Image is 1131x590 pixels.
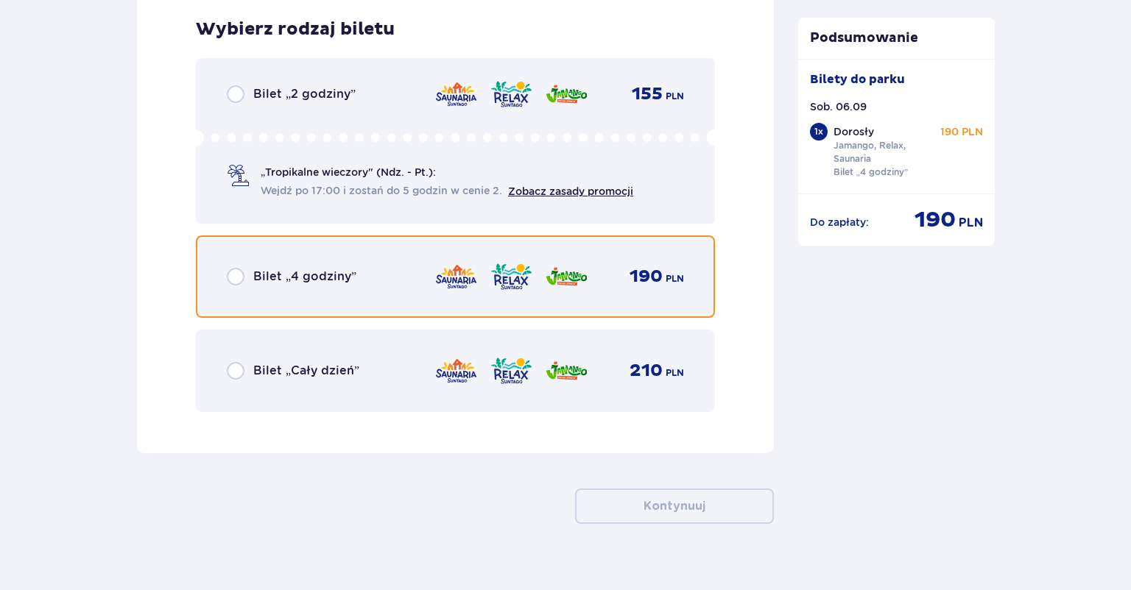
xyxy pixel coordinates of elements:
img: zone logo [434,261,478,292]
span: Wejdź po 17:00 i zostań do 5 godzin w cenie 2. [261,183,502,198]
img: zone logo [434,79,478,110]
img: zone logo [490,261,533,292]
p: 155 [632,83,663,105]
img: zone logo [545,261,588,292]
p: Bilet „2 godziny” [253,86,356,102]
img: zone logo [434,355,478,386]
p: Sob. 06.09 [810,99,867,114]
p: Wybierz rodzaj biletu [196,18,395,40]
p: Podsumowanie [798,29,996,47]
p: 210 [630,360,663,382]
p: Do zapłaty : [810,215,869,230]
p: 190 [630,266,663,288]
p: PLN [666,90,684,103]
p: „Tropikalne wieczory" (Ndz. - Pt.): [261,165,436,180]
p: 190 [915,206,956,234]
p: Bilety do parku [810,71,905,88]
img: zone logo [490,79,533,110]
p: PLN [666,366,684,380]
img: zone logo [545,355,588,386]
p: Dorosły [834,124,874,139]
p: 190 PLN [940,124,983,139]
div: 1 x [810,123,828,141]
p: Kontynuuj [644,498,705,514]
p: PLN [666,272,684,285]
p: Jamango, Relax, Saunaria [834,139,935,166]
p: Bilet „Cały dzień” [253,363,359,379]
img: zone logo [490,355,533,386]
img: zone logo [545,79,588,110]
p: Bilet „4 godziny” [253,269,356,285]
button: Kontynuuj [575,488,774,524]
a: Zobacz zasady promocji [508,185,633,197]
p: Bilet „4 godziny” [834,166,909,179]
p: PLN [959,215,983,231]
